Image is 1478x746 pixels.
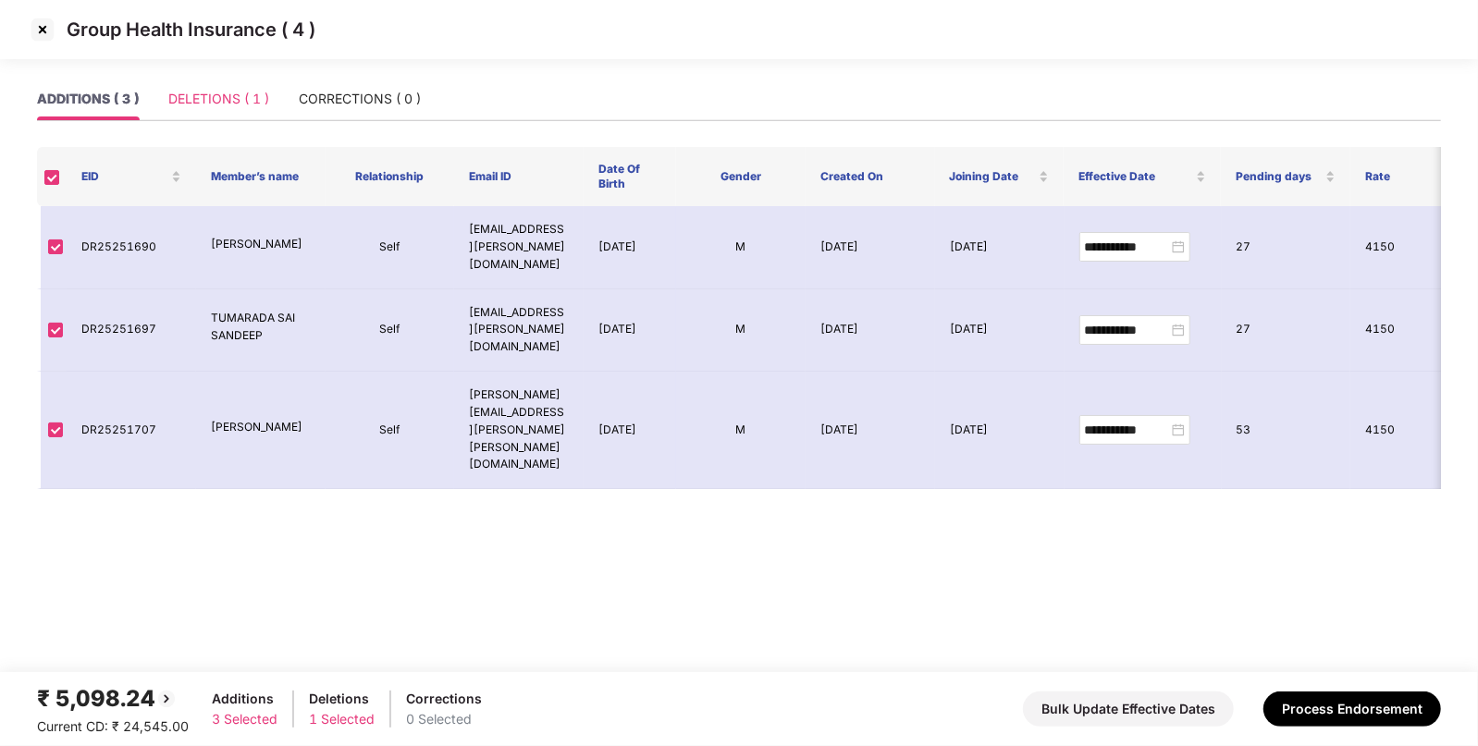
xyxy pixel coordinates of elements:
[935,372,1065,489] td: [DATE]
[37,681,189,716] div: ₹ 5,098.24
[935,289,1065,373] td: [DATE]
[406,709,482,729] div: 0 Selected
[326,289,455,373] td: Self
[168,89,269,109] div: DELETIONS ( 1 )
[1078,169,1192,184] span: Effective Date
[211,236,311,253] p: [PERSON_NAME]
[584,206,676,289] td: [DATE]
[67,206,196,289] td: DR25251690
[196,147,326,206] th: Member’s name
[1222,372,1351,489] td: 53
[1263,691,1441,727] button: Process Endorsement
[326,206,455,289] td: Self
[676,206,806,289] td: M
[806,147,935,206] th: Created On
[676,372,806,489] td: M
[211,419,311,436] p: [PERSON_NAME]
[584,289,676,373] td: [DATE]
[309,709,375,729] div: 1 Selected
[67,372,196,489] td: DR25251707
[1222,289,1351,373] td: 27
[67,18,315,41] p: Group Health Insurance ( 4 )
[454,372,584,489] td: [PERSON_NAME][EMAIL_ADDRESS][PERSON_NAME][PERSON_NAME][DOMAIN_NAME]
[309,689,375,709] div: Deletions
[1222,206,1351,289] td: 27
[950,169,1036,184] span: Joining Date
[935,147,1065,206] th: Joining Date
[326,147,455,206] th: Relationship
[406,689,482,709] div: Corrections
[806,289,935,373] td: [DATE]
[37,718,189,734] span: Current CD: ₹ 24,545.00
[806,372,935,489] td: [DATE]
[67,289,196,373] td: DR25251697
[1236,169,1322,184] span: Pending days
[454,206,584,289] td: [EMAIL_ADDRESS][PERSON_NAME][DOMAIN_NAME]
[584,372,676,489] td: [DATE]
[1023,691,1234,727] button: Bulk Update Effective Dates
[584,147,676,206] th: Date Of Birth
[155,688,178,710] img: svg+xml;base64,PHN2ZyBpZD0iQmFjay0yMHgyMCIgeG1sbnM9Imh0dHA6Ly93d3cudzMub3JnLzIwMDAvc3ZnIiB3aWR0aD...
[454,289,584,373] td: [EMAIL_ADDRESS][PERSON_NAME][DOMAIN_NAME]
[212,689,277,709] div: Additions
[28,15,57,44] img: svg+xml;base64,PHN2ZyBpZD0iQ3Jvc3MtMzJ4MzIiIHhtbG5zPSJodHRwOi8vd3d3LnczLm9yZy8yMDAwL3N2ZyIgd2lkdG...
[299,89,421,109] div: CORRECTIONS ( 0 )
[326,372,455,489] td: Self
[1221,147,1350,206] th: Pending days
[37,89,139,109] div: ADDITIONS ( 3 )
[211,310,311,345] p: TUMARADA SAI SANDEEP
[1064,147,1221,206] th: Effective Date
[67,147,196,206] th: EID
[81,169,167,184] span: EID
[454,147,584,206] th: Email ID
[676,147,806,206] th: Gender
[676,289,806,373] td: M
[935,206,1065,289] td: [DATE]
[212,709,277,729] div: 3 Selected
[806,206,935,289] td: [DATE]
